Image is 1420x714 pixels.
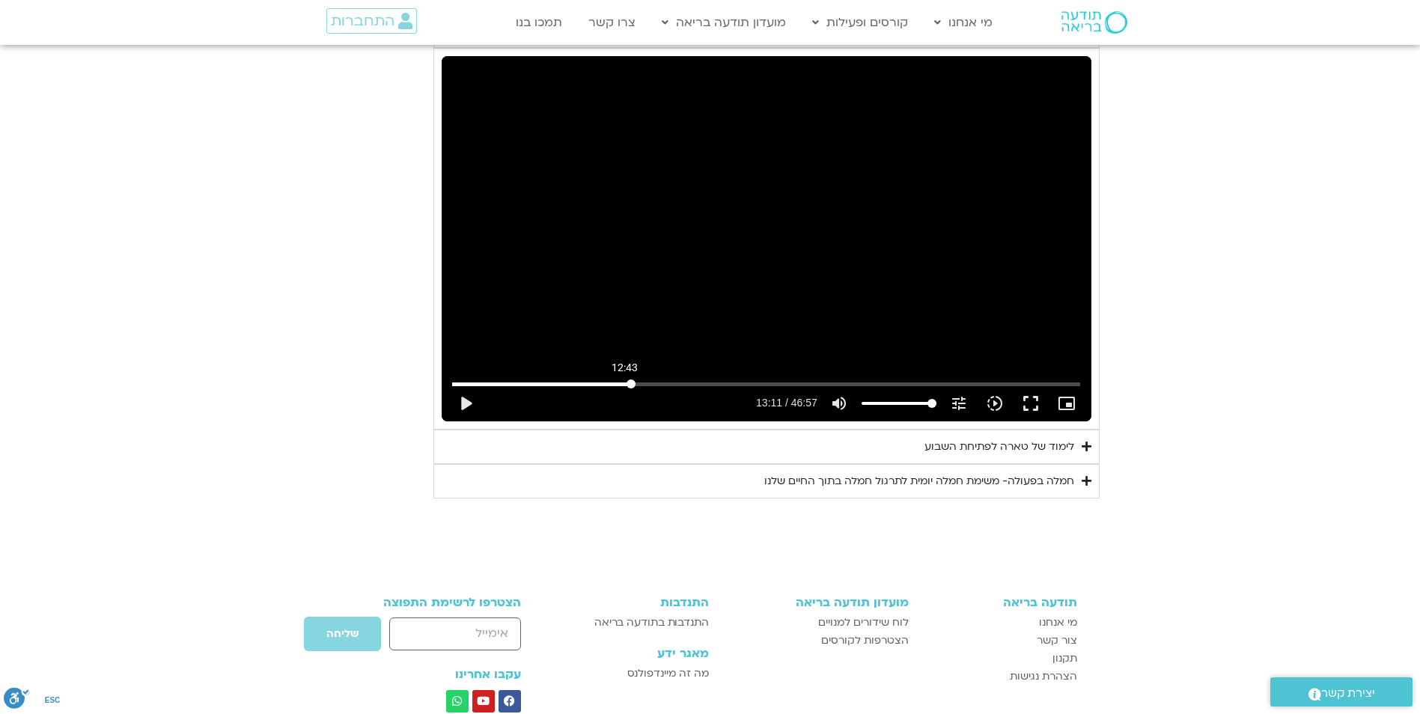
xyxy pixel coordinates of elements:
a: צור קשר [924,632,1077,650]
span: התנדבות בתודעה בריאה [594,614,709,632]
form: טופס חדש [344,616,521,659]
div: לימוד של טארה לפתיחת השבוע [924,438,1074,456]
h3: תודעה בריאה [924,596,1077,609]
a: תמכו בנו [508,8,570,37]
span: הצטרפות לקורסים [821,632,909,650]
a: לוח שידורים למנויים [724,614,909,632]
span: צור קשר [1037,632,1077,650]
h3: מאגר ידע [562,647,709,660]
div: חמלה בפעולה- משימת חמלה יומית לתרגול חמלה בתוך החיים שלנו [764,472,1074,490]
span: התחברות [331,13,394,29]
a: יצירת קשר [1270,677,1413,707]
span: מה זה מיינדפולנס [627,665,709,683]
a: מי אנחנו [924,614,1077,632]
a: מה זה מיינדפולנס [562,665,709,683]
span: תקנון [1052,650,1077,668]
a: הצטרפות לקורסים [724,632,909,650]
a: קורסים ופעילות [805,8,915,37]
h3: מועדון תודעה בריאה [724,596,909,609]
span: הצהרת נגישות [1010,668,1077,686]
a: תקנון [924,650,1077,668]
span: לוח שידורים למנויים [818,614,909,632]
summary: לימוד של טארה לפתיחת השבוע [433,430,1100,464]
a: הצהרת נגישות [924,668,1077,686]
h3: התנדבות [562,596,709,609]
span: יצירת קשר [1321,683,1375,704]
img: תודעה בריאה [1061,11,1127,34]
a: צרו קשר [581,8,643,37]
h3: הצטרפו לרשימת התפוצה [344,596,521,609]
h3: עקבו אחרינו [344,668,521,681]
a: מי אנחנו [927,8,1000,37]
a: מועדון תודעה בריאה [654,8,793,37]
summary: חמלה בפעולה- משימת חמלה יומית לתרגול חמלה בתוך החיים שלנו [433,464,1100,498]
a: התחברות [326,8,417,34]
span: שליחה [326,628,359,640]
input: אימייל [389,617,520,650]
a: התנדבות בתודעה בריאה [562,614,709,632]
button: שליחה [303,616,382,652]
span: מי אנחנו [1039,614,1077,632]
